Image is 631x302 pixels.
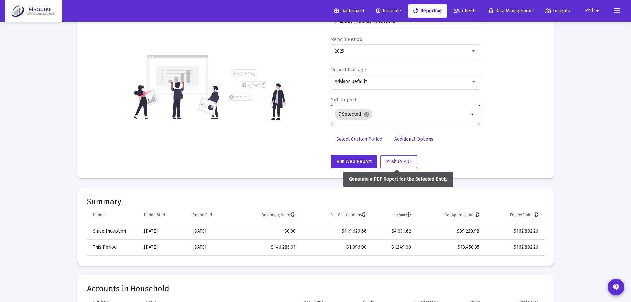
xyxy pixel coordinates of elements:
[386,159,412,164] span: Push to PDF
[262,212,296,218] div: Beginning Value
[331,212,367,218] div: Net Contributions
[484,4,538,18] a: Data Management
[335,109,372,120] mat-chip: 7 Selected
[336,136,382,142] span: Select Custom Period
[93,212,105,218] div: Period
[416,239,484,255] td: $13,450.35
[335,79,367,84] span: Advisor Default
[445,212,479,218] div: Net Appreciation
[331,155,377,168] button: Run Web Report
[144,212,165,218] div: Period Start
[132,54,224,120] img: reporting
[300,239,371,255] td: $1,896.00
[87,198,544,205] mat-card-title: Summary
[335,108,469,121] mat-chip-list: Selection
[484,239,544,255] td: $162,882.26
[489,8,533,14] span: Data Management
[329,4,369,18] a: Dashboard
[371,4,406,18] a: Revenue
[394,212,411,218] div: Income
[144,228,184,235] div: [DATE]
[371,239,415,255] td: $1,249.00
[380,155,417,168] button: Push to PDF
[454,8,477,14] span: Clients
[469,110,477,118] mat-icon: arrow_drop_down
[331,37,362,42] label: Report Period
[139,208,188,223] td: Column Period Start
[371,223,415,239] td: $4,031.62
[593,4,601,18] mat-icon: arrow_drop_down
[193,244,230,251] div: [DATE]
[234,239,300,255] td: $146,286.91
[87,223,139,239] td: Since Inception
[334,8,364,14] span: Dashboard
[394,136,433,142] span: Additional Options
[87,239,139,255] td: This Period
[376,8,401,14] span: Revenue
[336,159,372,164] span: Run Web Report
[416,208,484,223] td: Column Net Appreciation
[577,4,609,17] button: Phil
[188,208,234,223] td: Column Period End
[234,223,300,239] td: $0.00
[484,223,544,239] td: $162,882.26
[448,4,482,18] a: Clients
[10,4,57,18] img: Dashboard
[331,97,359,103] label: Sub Reports
[408,4,447,18] a: Reporting
[193,228,230,235] div: [DATE]
[193,212,212,218] div: Period End
[416,223,484,239] td: $39,220.98
[144,244,184,251] div: [DATE]
[364,111,370,117] mat-icon: cancel
[540,4,575,18] a: Insights
[612,283,620,291] mat-icon: contact_support
[87,208,139,223] td: Column Period
[87,285,544,292] mat-card-title: Accounts in Household
[585,8,593,14] span: Phil
[234,208,300,223] td: Column Beginning Value
[484,208,544,223] td: Column Ending Value
[371,208,415,223] td: Column Income
[545,8,570,14] span: Insights
[228,69,286,120] img: reporting-alt
[510,212,538,218] div: Ending Value
[87,208,544,256] div: Data grid
[300,223,371,239] td: $119,629.66
[300,208,371,223] td: Column Net Contributions
[331,67,366,73] label: Report Package
[413,8,442,14] span: Reporting
[335,48,344,54] span: 2025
